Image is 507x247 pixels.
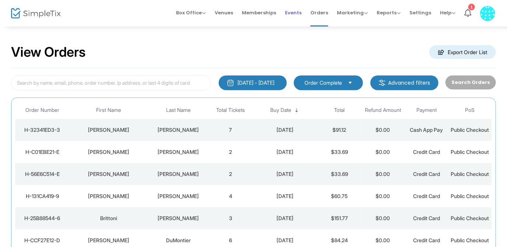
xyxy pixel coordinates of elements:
div: Greear [150,126,207,134]
div: Matchell [150,215,207,222]
span: Marketing [337,9,368,16]
div: H-131CA419-9 [17,193,68,200]
span: Public Checkout [451,127,489,133]
span: Memberships [242,3,276,22]
m-button: Advanced filters [370,75,439,90]
td: $0.00 [361,185,405,207]
span: Order Number [25,107,59,113]
span: Public Checkout [451,193,489,199]
span: Credit Card [413,171,440,177]
span: Settings [409,3,431,22]
div: DuMontier [150,237,207,244]
div: 9/20/2025 [254,237,316,244]
div: H-CCF27E12-D [17,237,68,244]
div: Brandon [71,148,146,156]
span: First Name [96,107,121,113]
div: Brittoni [71,215,146,222]
span: Credit Card [413,193,440,199]
td: $60.75 [318,185,361,207]
span: Help [440,9,455,16]
div: 9/20/2025 [254,193,316,200]
span: Box Office [176,9,206,16]
td: $91.12 [318,119,361,141]
td: 2 [209,163,252,185]
button: [DATE] - [DATE] [219,75,287,90]
span: Credit Card [413,215,440,221]
div: Forrester [150,193,207,200]
div: [DATE] - [DATE] [238,79,275,87]
td: 4 [209,185,252,207]
span: Public Checkout [451,215,489,221]
span: Credit Card [413,237,440,243]
span: Credit Card [413,149,440,155]
div: 9/20/2025 [254,148,316,156]
span: Order Complete [304,79,342,87]
div: 9/20/2025 [254,170,316,178]
span: Public Checkout [451,237,489,243]
th: Refund Amount [361,102,405,119]
div: Mcelhannon [150,170,207,178]
input: Search by name, email, phone, order number, ip address, or last 4 digits of card [11,75,211,91]
span: Events [285,3,302,22]
span: Reports [377,9,401,16]
div: H-56E6C514-E [17,170,68,178]
td: $33.69 [318,141,361,163]
img: filter [379,79,386,87]
m-button: Export Order List [429,45,496,59]
div: H-25B88544-6 [17,215,68,222]
span: Cash App Pay [410,127,443,133]
button: Select [345,79,355,87]
div: Barbara [71,193,146,200]
div: 1 [468,4,475,10]
td: $0.00 [361,141,405,163]
div: H-C01EBE21-E [17,148,68,156]
span: Public Checkout [451,149,489,155]
span: Orders [310,3,328,22]
td: $0.00 [361,207,405,229]
div: Cunningham [150,148,207,156]
td: 7 [209,119,252,141]
div: 9/20/2025 [254,215,316,222]
td: $0.00 [361,119,405,141]
span: Public Checkout [451,171,489,177]
th: Total Tickets [209,102,252,119]
th: Total [318,102,361,119]
img: monthly [227,79,234,87]
h2: View Orders [11,44,86,60]
td: $0.00 [361,163,405,185]
td: $151.77 [318,207,361,229]
td: $33.69 [318,163,361,185]
div: H-32341ED3-3 [17,126,68,134]
span: Sortable [294,107,300,113]
td: 3 [209,207,252,229]
span: Venues [215,3,233,22]
div: Brooke [71,126,146,134]
td: 2 [209,141,252,163]
span: Payment [416,107,437,113]
div: 9/20/2025 [254,126,316,134]
span: Buy Date [270,107,291,113]
span: Last Name [166,107,191,113]
span: PoS [465,107,475,113]
div: Paige [71,170,146,178]
div: Erin [71,237,146,244]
